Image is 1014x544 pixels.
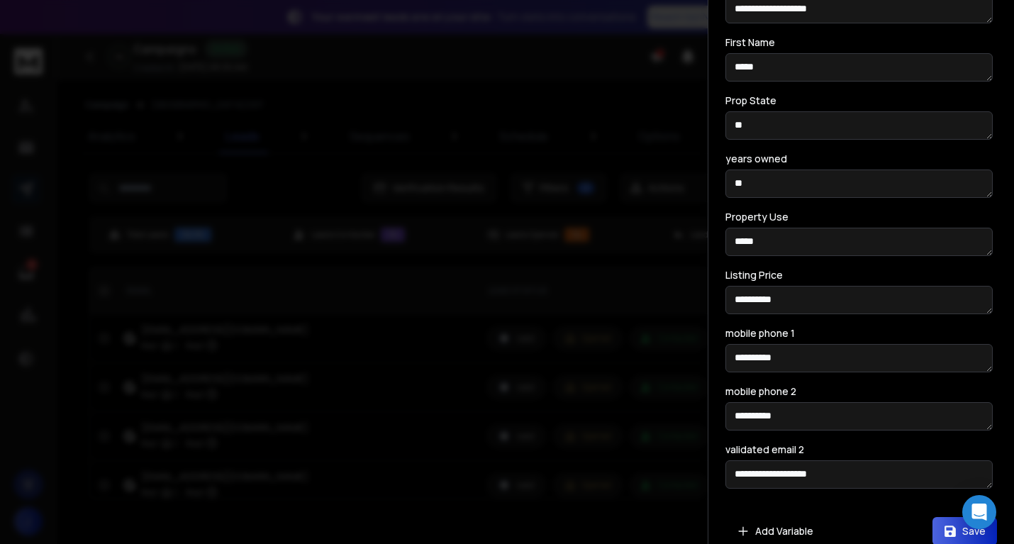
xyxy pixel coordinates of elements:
[725,387,796,396] label: mobile phone 2
[725,270,783,280] label: Listing Price
[725,154,787,164] label: years owned
[725,212,789,222] label: Property Use
[725,328,795,338] label: mobile phone 1
[725,96,776,106] label: Prop State
[962,495,996,529] div: Open Intercom Messenger
[725,38,775,48] label: First Name
[725,445,804,455] label: validated email 2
